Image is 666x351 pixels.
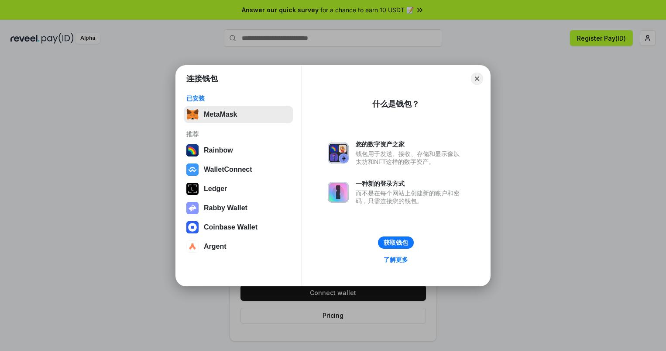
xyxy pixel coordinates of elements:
div: 您的数字资产之家 [356,140,464,148]
div: 什么是钱包？ [372,99,419,109]
div: 了解更多 [384,256,408,264]
img: svg+xml,%3Csvg%20width%3D%2228%22%20height%3D%2228%22%20viewBox%3D%220%200%2028%2028%22%20fill%3D... [186,163,199,176]
button: MetaMask [184,106,293,123]
div: 一种新的登录方式 [356,180,464,188]
button: Rabby Wallet [184,199,293,217]
button: Rainbow [184,142,293,159]
button: WalletConnect [184,161,293,178]
img: svg+xml,%3Csvg%20xmlns%3D%22http%3A%2F%2Fwww.w3.org%2F2000%2Fsvg%22%20fill%3D%22none%22%20viewBox... [186,202,199,214]
button: Coinbase Wallet [184,219,293,236]
button: Argent [184,238,293,255]
img: svg+xml,%3Csvg%20xmlns%3D%22http%3A%2F%2Fwww.w3.org%2F2000%2Fsvg%22%20fill%3D%22none%22%20viewBox... [328,182,349,203]
h1: 连接钱包 [186,73,218,84]
img: svg+xml,%3Csvg%20fill%3D%22none%22%20height%3D%2233%22%20viewBox%3D%220%200%2035%2033%22%20width%... [186,108,199,121]
img: svg+xml,%3Csvg%20width%3D%22120%22%20height%3D%22120%22%20viewBox%3D%220%200%20120%20120%22%20fil... [186,144,199,156]
div: WalletConnect [204,166,252,174]
img: svg+xml,%3Csvg%20width%3D%2228%22%20height%3D%2228%22%20viewBox%3D%220%200%2028%2028%22%20fill%3D... [186,221,199,233]
img: svg+xml,%3Csvg%20xmlns%3D%22http%3A%2F%2Fwww.w3.org%2F2000%2Fsvg%22%20width%3D%2228%22%20height%3... [186,183,199,195]
div: 而不是在每个网站上创建新的账户和密码，只需连接您的钱包。 [356,189,464,205]
div: MetaMask [204,111,237,118]
div: Coinbase Wallet [204,223,257,231]
div: 钱包用于发送、接收、存储和显示像以太坊和NFT这样的数字资产。 [356,150,464,166]
div: Rabby Wallet [204,204,247,212]
img: svg+xml,%3Csvg%20width%3D%2228%22%20height%3D%2228%22%20viewBox%3D%220%200%2028%2028%22%20fill%3D... [186,240,199,253]
button: Close [471,73,483,85]
a: 了解更多 [378,254,413,265]
button: 获取钱包 [378,236,414,249]
button: Ledger [184,180,293,198]
div: Rainbow [204,146,233,154]
div: 获取钱包 [384,239,408,247]
img: svg+xml,%3Csvg%20xmlns%3D%22http%3A%2F%2Fwww.w3.org%2F2000%2Fsvg%22%20fill%3D%22none%22%20viewBox... [328,142,349,163]
div: Ledger [204,185,227,193]
div: 推荐 [186,130,291,138]
div: Argent [204,243,227,250]
div: 已安装 [186,94,291,102]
